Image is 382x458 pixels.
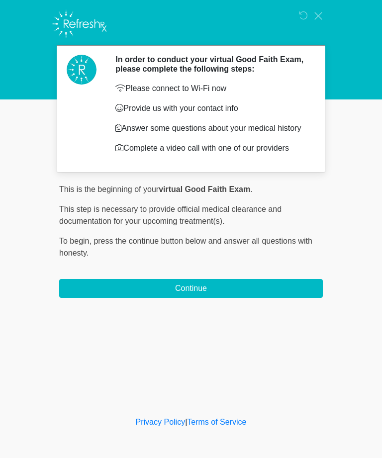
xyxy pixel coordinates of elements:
[115,102,308,114] p: Provide us with your contact info
[49,7,109,40] img: Refresh RX Logo
[59,237,312,257] span: press the continue button below and answer all questions with honesty.
[250,185,252,193] span: .
[136,418,186,426] a: Privacy Policy
[115,142,308,154] p: Complete a video call with one of our providers
[115,55,308,74] h2: In order to conduct your virtual Good Faith Exam, please complete the following steps:
[67,55,96,85] img: Agent Avatar
[187,418,246,426] a: Terms of Service
[159,185,250,193] strong: virtual Good Faith Exam
[185,418,187,426] a: |
[59,205,282,225] span: This step is necessary to provide official medical clearance and documentation for your upcoming ...
[59,279,323,298] button: Continue
[59,185,159,193] span: This is the beginning of your
[115,83,308,94] p: Please connect to Wi-Fi now
[115,122,308,134] p: Answer some questions about your medical history
[59,237,94,245] span: To begin,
